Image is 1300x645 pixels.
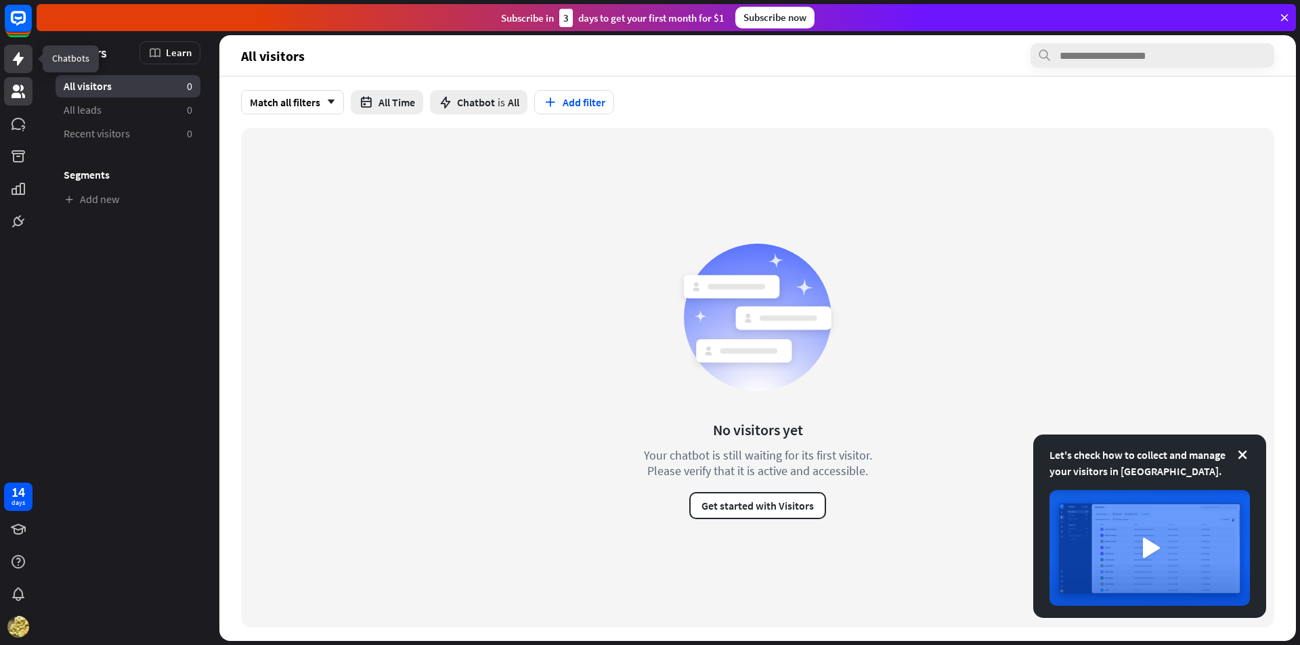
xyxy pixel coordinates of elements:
div: Let's check how to collect and manage your visitors in [GEOGRAPHIC_DATA]. [1049,447,1250,479]
aside: 0 [187,127,192,141]
span: All visitors [241,48,305,64]
span: Recent visitors [64,127,130,141]
a: All leads 0 [56,99,200,121]
span: All leads [64,103,102,117]
span: Visitors [64,45,107,60]
button: Open LiveChat chat widget [11,5,51,46]
span: Learn [166,46,192,59]
span: All [508,95,519,109]
span: is [498,95,505,109]
button: Get started with Visitors [689,492,826,519]
a: 14 days [4,483,32,511]
span: Chatbot [457,95,495,109]
div: 14 [12,486,25,498]
div: Match all filters [241,90,344,114]
button: All Time [351,90,423,114]
a: Recent visitors 0 [56,123,200,145]
div: No visitors yet [713,420,803,439]
img: image [1049,490,1250,606]
button: Add filter [534,90,614,114]
div: Subscribe now [735,7,815,28]
div: Subscribe in days to get your first month for $1 [501,9,724,27]
aside: 0 [187,79,192,93]
div: Your chatbot is still waiting for its first visitor. Please verify that it is active and accessible. [619,447,896,479]
div: 3 [559,9,573,27]
span: All visitors [64,79,112,93]
div: days [12,498,25,508]
a: Add new [56,188,200,210]
h3: Segments [56,168,200,181]
aside: 0 [187,103,192,117]
i: arrow_down [320,98,335,106]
